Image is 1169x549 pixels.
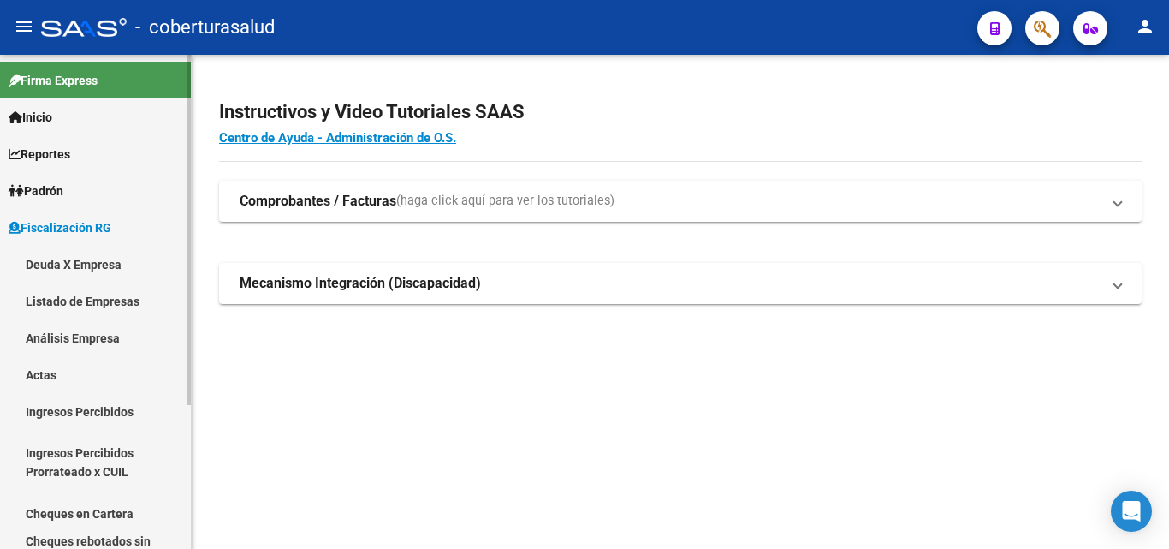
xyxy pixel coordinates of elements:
span: Reportes [9,145,70,164]
strong: Comprobantes / Facturas [240,192,396,211]
span: - coberturasalud [135,9,275,46]
mat-icon: person [1135,16,1155,37]
div: Open Intercom Messenger [1111,491,1152,532]
span: (haga click aquí para ver los tutoriales) [396,192,614,211]
span: Inicio [9,108,52,127]
mat-expansion-panel-header: Mecanismo Integración (Discapacidad) [219,263,1142,304]
mat-expansion-panel-header: Comprobantes / Facturas(haga click aquí para ver los tutoriales) [219,181,1142,222]
mat-icon: menu [14,16,34,37]
a: Centro de Ayuda - Administración de O.S. [219,130,456,146]
h2: Instructivos y Video Tutoriales SAAS [219,96,1142,128]
span: Fiscalización RG [9,218,111,237]
span: Padrón [9,182,63,200]
strong: Mecanismo Integración (Discapacidad) [240,274,481,293]
span: Firma Express [9,71,98,90]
